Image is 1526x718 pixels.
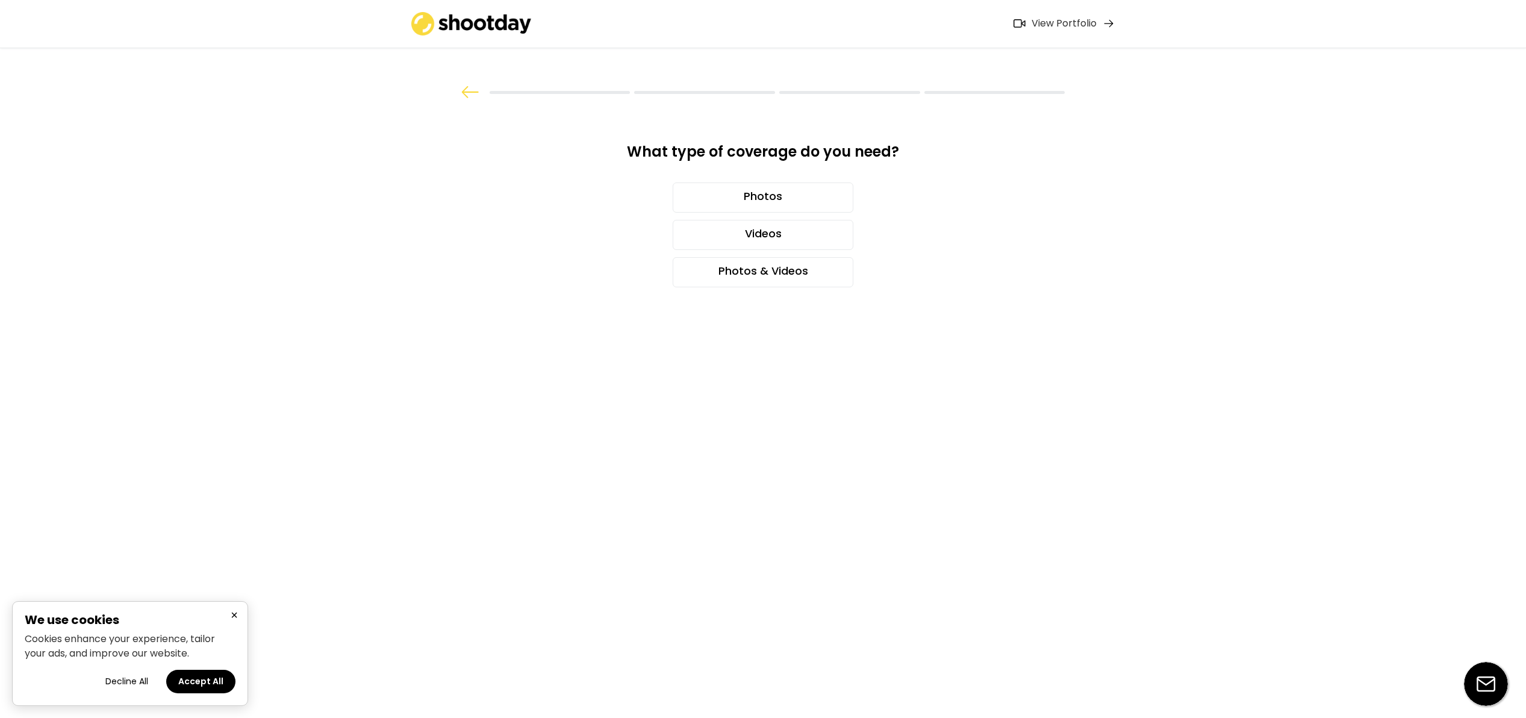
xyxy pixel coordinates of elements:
[673,183,853,213] div: Photos
[599,142,927,170] div: What type of coverage do you need?
[93,670,160,693] button: Decline all cookies
[1032,17,1097,30] div: View Portfolio
[673,257,853,287] div: Photos & Videos
[461,86,479,98] img: arrow%20back.svg
[1457,649,1511,703] iframe: Webchat Widget
[673,220,853,250] div: Videos
[166,670,235,693] button: Accept all cookies
[25,614,235,626] h2: We use cookies
[1014,19,1026,28] img: Icon%20feather-video%402x.png
[227,608,241,623] button: Close cookie banner
[25,632,235,661] p: Cookies enhance your experience, tailor your ads, and improve our website.
[411,12,532,36] img: shootday_logo.png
